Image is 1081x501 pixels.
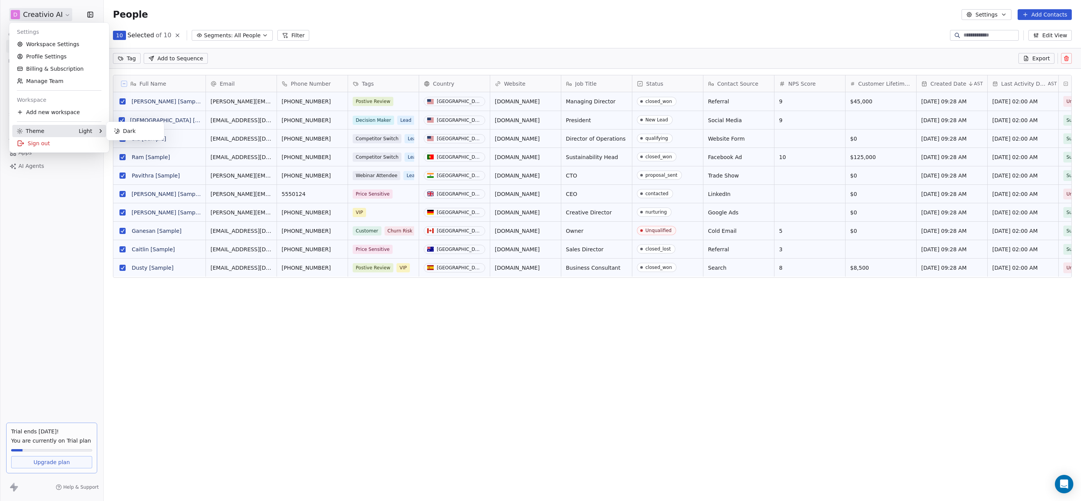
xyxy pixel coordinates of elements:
[12,137,106,149] div: Sign out
[12,106,106,118] div: Add new workspace
[12,75,106,87] a: Manage Team
[109,125,161,137] div: Dark
[12,63,106,75] a: Billing & Subscription
[17,127,44,135] div: Theme
[12,26,106,38] div: Settings
[79,127,92,135] div: Light
[12,94,106,106] div: Workspace
[12,50,106,63] a: Profile Settings
[12,38,106,50] a: Workspace Settings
